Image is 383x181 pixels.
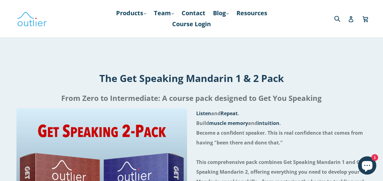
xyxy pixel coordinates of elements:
inbox-online-store-chat: Shopify online store chat [356,156,378,176]
a: Course Login [169,19,214,30]
span: Repeat [221,110,238,117]
h2: From Zero to Intermediate: A course pack designed to Get You Speaking [10,91,373,105]
a: Resources [233,8,270,19]
span: intuition [257,120,279,126]
input: Search [333,12,349,25]
span: muscle memory [209,120,248,126]
a: Team [151,8,177,19]
a: Blog [210,8,232,19]
span: and . [196,110,239,117]
a: Products [113,8,149,19]
img: Outlier Linguistics [17,10,47,27]
span: Become a confident speaker. This is real confidence that comes from having "been there and done t... [196,130,363,146]
a: Contact [179,8,208,19]
span: Listen [196,110,211,117]
span: Build and . [196,120,281,126]
h1: The Get Speaking Mandarin 1 & 2 Pack [10,72,373,85]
